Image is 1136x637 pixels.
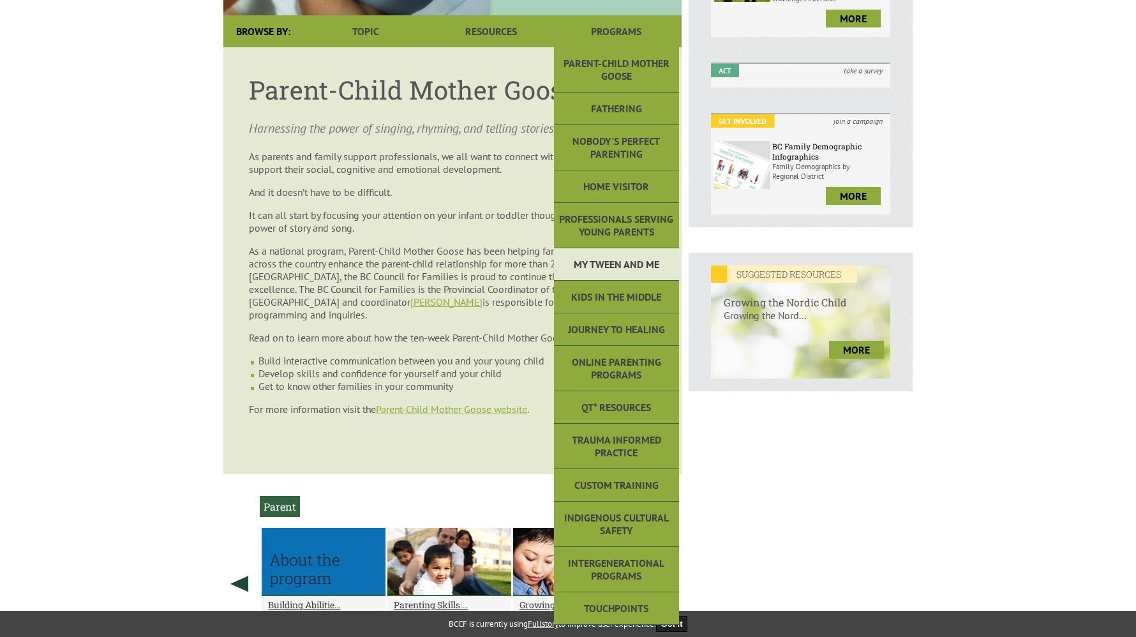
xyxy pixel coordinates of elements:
[249,73,656,107] h1: Parent-Child Mother Goose
[554,248,679,281] a: My Tween and Me
[260,496,300,517] h2: Parent
[826,114,890,128] i: join a campaign
[258,367,656,380] li: Develop skills and confidence for yourself and your child
[268,599,379,611] a: Building Abilitie...
[528,618,558,629] a: Fullstory
[554,125,679,170] a: Nobody's Perfect Parenting
[836,64,890,77] i: take a survey
[303,15,428,47] a: Topic
[554,170,679,203] a: Home Visitor
[376,403,527,416] a: Parent-Child Mother Goose website
[772,141,887,161] h6: BC Family Demographic Infographics
[711,64,739,77] em: Act
[554,502,679,547] a: Indigenous Cultural Safety
[711,309,890,334] p: Growing the Nord...
[826,10,881,27] a: more
[249,209,656,234] p: It can all start by focusing your attention on your infant or toddler though the simple interacti...
[249,150,656,176] p: As parents and family support professionals, we all want to connect with young children to suppor...
[258,354,656,367] li: Build interactive communication between you and your young child
[554,281,679,313] a: Kids in the Middle
[554,547,679,592] a: Intergenerational Programs
[554,15,679,47] a: Programs
[829,341,884,359] a: more
[711,114,774,128] em: Get Involved
[554,592,679,625] a: Touchpoints
[554,203,679,248] a: Professionals Serving Young Parents
[249,403,656,416] p: For more information visit the .
[554,424,679,469] a: Trauma Informed Practice
[554,47,679,93] a: Parent-Child Mother Goose
[711,266,857,283] em: SUGGESTED RESOURCES
[249,186,656,199] p: And it doesn’t have to be difficult.
[554,469,679,502] a: Custom Training
[249,331,656,344] p: Read on to learn more about how the ten-week Parent-Child Mother Goose Program® can:
[249,244,656,321] p: As a national program, Parent-Child Mother Goose has been helping families and professionals acro...
[554,391,679,424] a: QT* Resources
[554,93,679,125] a: Fathering
[554,346,679,391] a: Online Parenting Programs
[519,599,631,611] a: Growing Together ...
[258,380,656,393] li: Get to know other families in your community
[249,119,656,137] p: Harnessing the power of singing, rhyming, and telling stories.
[772,161,887,181] p: Family Demographics by Regional District
[711,283,890,309] h6: Growing the Nordic Child
[410,296,482,308] a: [PERSON_NAME]
[554,313,679,346] a: Journey to Healing
[394,599,505,611] a: Parenting Skills:...
[223,15,303,47] div: Browse By:
[428,15,553,47] a: Resources
[826,187,881,205] a: more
